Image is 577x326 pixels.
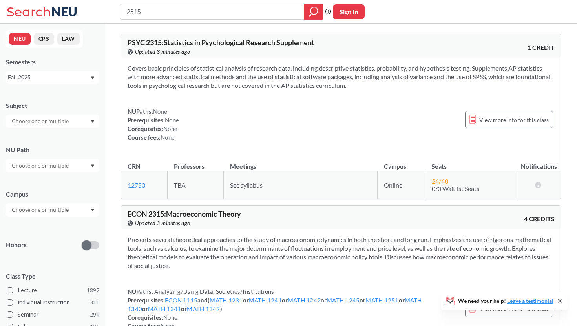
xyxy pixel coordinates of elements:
th: Notifications [517,154,561,171]
span: View more info for this class [479,115,549,125]
button: Sign In [333,4,365,19]
span: 0/0 Waitlist Seats [432,185,479,192]
td: TBA [168,171,224,199]
svg: Dropdown arrow [91,76,95,80]
input: Choose one or multiple [8,161,74,170]
div: Dropdown arrow [6,159,99,172]
span: None [153,108,167,115]
input: Choose one or multiple [8,117,74,126]
th: Seats [425,154,517,171]
div: magnifying glass [304,4,323,20]
div: Campus [6,190,99,199]
svg: Dropdown arrow [91,209,95,212]
span: 4 CREDITS [524,215,555,223]
section: Covers basic principles of statistical analysis of research data, including descriptive statistic... [128,64,555,90]
a: MATH 1251 [365,297,398,304]
span: We need your help! [458,298,553,304]
div: NU Path [6,146,99,154]
input: Choose one or multiple [8,205,74,215]
a: MATH 1241 [249,297,282,304]
span: See syllabus [230,181,263,189]
th: Meetings [224,154,378,171]
div: Fall 2025 [8,73,90,82]
div: Fall 2025Dropdown arrow [6,71,99,84]
a: MATH 1245 [327,297,360,304]
span: PSYC 2315 : Statistics in Psychological Research Supplement [128,38,314,47]
th: Campus [378,154,425,171]
section: Presents several theoretical approaches to the study of macroeconomic dynamics in both the short ... [128,235,555,270]
a: ECON 1115 [165,297,197,304]
div: Dropdown arrow [6,115,99,128]
span: Class Type [6,272,99,280]
label: Seminar [7,310,99,320]
label: Lecture [7,285,99,295]
button: CPS [34,33,54,45]
div: Semesters [6,58,99,66]
button: LAW [57,33,80,45]
td: Online [378,171,425,199]
p: Honors [6,240,27,250]
button: NEU [9,33,31,45]
div: Subject [6,101,99,110]
span: None [163,125,177,132]
span: 1897 [87,286,99,295]
span: None [161,134,175,141]
a: MATH 1231 [210,297,243,304]
svg: Dropdown arrow [91,164,95,168]
svg: Dropdown arrow [91,120,95,123]
span: 1 CREDIT [528,43,555,52]
span: ECON 2315 : Macroeconomic Theory [128,209,241,218]
a: 12750 [128,181,145,189]
span: None [163,314,177,321]
span: Analyzing/Using Data, Societies/Institutions [153,288,274,295]
span: None [165,117,179,124]
span: Updated 3 minutes ago [135,219,190,228]
span: 24 / 40 [432,177,448,185]
div: CRN [128,162,141,171]
input: Class, professor, course number, "phrase" [126,5,298,18]
span: 294 [90,310,99,319]
svg: magnifying glass [309,6,318,17]
a: Leave a testimonial [507,297,553,304]
label: Individual Instruction [7,297,99,308]
a: MATH 1342 [187,305,220,312]
div: NUPaths: Prerequisites: Corequisites: Course fees: [128,107,179,142]
a: MATH 1341 [148,305,181,312]
a: MATH 1242 [288,297,321,304]
div: Dropdown arrow [6,203,99,217]
span: 311 [90,298,99,307]
span: Updated 3 minutes ago [135,47,190,56]
th: Professors [168,154,224,171]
